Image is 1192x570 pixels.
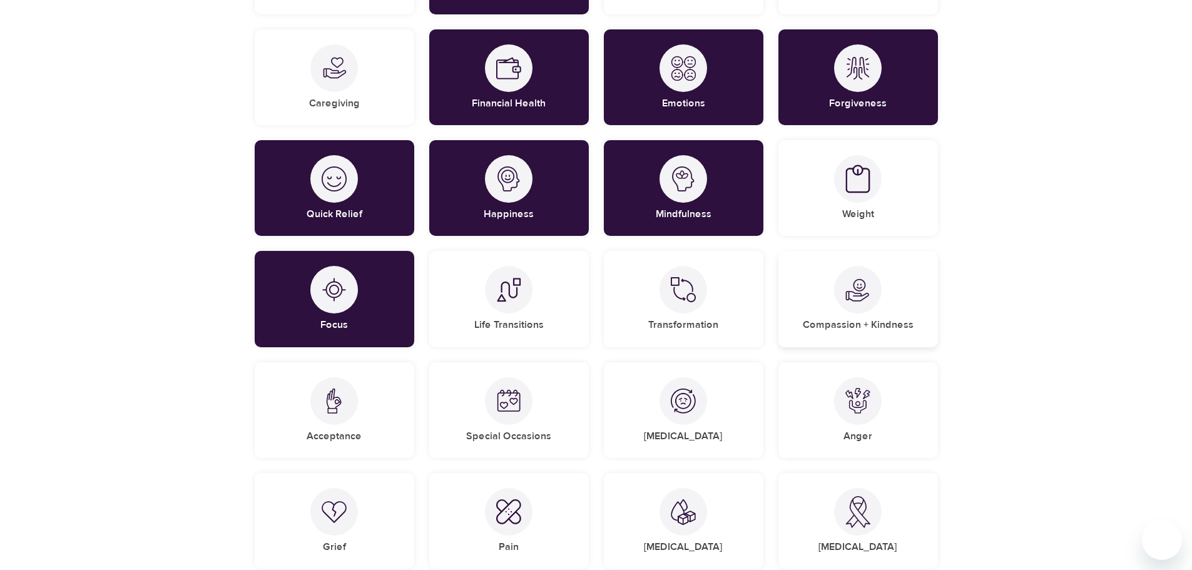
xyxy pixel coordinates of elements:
div: Life TransitionsLife Transitions [429,251,589,347]
div: WeightWeight [778,140,938,236]
h5: Financial Health [472,97,546,110]
h5: Life Transitions [474,318,544,332]
img: Diabetes [671,499,696,526]
h5: Mindfulness [656,208,711,221]
div: Special OccasionsSpecial Occasions [429,362,589,458]
img: Anger [845,388,870,414]
div: AngerAnger [778,362,938,458]
h5: [MEDICAL_DATA] [644,541,723,554]
img: Happiness [496,166,521,191]
img: Caregiving [322,56,347,81]
h5: Happiness [484,208,534,221]
h5: Acceptance [307,430,362,443]
div: Diabetes[MEDICAL_DATA] [604,473,763,569]
img: Grief [322,501,347,523]
h5: Anger [843,430,872,443]
h5: Pain [499,541,519,554]
h5: Compassion + Kindness [803,318,914,332]
h5: Transformation [648,318,718,332]
div: Depression[MEDICAL_DATA] [604,362,763,458]
h5: Weight [842,208,874,221]
h5: Emotions [662,97,705,110]
div: Financial HealthFinancial Health [429,29,589,125]
div: AcceptanceAcceptance [255,362,414,458]
div: Cancer[MEDICAL_DATA] [778,473,938,569]
iframe: Button to launch messaging window [1142,520,1182,560]
div: TransformationTransformation [604,251,763,347]
img: Forgiveness [845,56,870,81]
h5: Special Occasions [466,430,551,443]
img: Pain [496,499,521,524]
img: Financial Health [496,56,521,81]
div: Quick ReliefQuick Relief [255,140,414,236]
img: Life Transitions [496,277,521,302]
div: PainPain [429,473,589,569]
div: FocusFocus [255,251,414,347]
h5: Grief [323,541,346,554]
h5: [MEDICAL_DATA] [644,430,723,443]
img: Mindfulness [671,166,696,191]
img: Depression [671,389,696,414]
img: Transformation [671,277,696,302]
h5: Quick Relief [307,208,362,221]
h5: Caregiving [309,97,360,110]
h5: Focus [320,318,348,332]
div: ForgivenessForgiveness [778,29,938,125]
img: Quick Relief [322,166,347,191]
img: Special Occasions [496,389,521,414]
img: Emotions [671,56,696,81]
div: MindfulnessMindfulness [604,140,763,236]
img: Compassion + Kindness [845,277,870,302]
img: Weight [845,165,870,194]
div: HappinessHappiness [429,140,589,236]
div: CaregivingCaregiving [255,29,414,125]
img: Acceptance [322,388,347,414]
img: Focus [322,277,347,302]
h5: Forgiveness [829,97,887,110]
div: Compassion + KindnessCompassion + Kindness [778,251,938,347]
div: EmotionsEmotions [604,29,763,125]
h5: [MEDICAL_DATA] [818,541,897,554]
img: Cancer [845,496,870,528]
div: GriefGrief [255,473,414,569]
